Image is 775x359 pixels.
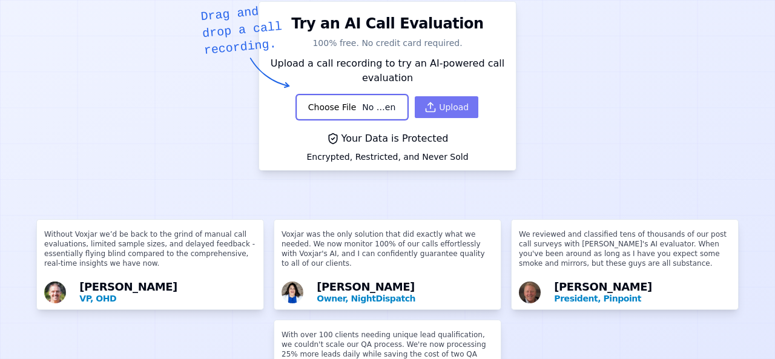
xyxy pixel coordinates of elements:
[317,282,493,305] div: [PERSON_NAME]
[306,151,468,163] div: Encrypted, Restricted, and Never Sold
[266,56,509,85] p: Upload a call recording to try an AI-powered call evaluation
[554,292,731,305] p: President, Pinpoint
[79,292,256,305] p: VP, OHD
[44,282,66,303] img: Avatar
[554,282,731,305] div: [PERSON_NAME]
[297,95,407,119] input: Upload a call recording
[317,292,493,305] p: Owner, NightDispatch
[415,96,478,118] button: Upload
[519,282,541,303] img: Avatar
[519,229,731,278] p: We reviewed and classified tens of thousands of our post call surveys with [PERSON_NAME]'s AI eva...
[306,131,468,146] div: Your Data is Protected
[44,229,256,278] p: Without Voxjar we’d be back to the grind of manual call evaluations, limited sample sizes, and de...
[266,37,509,49] p: 100% free. No credit card required.
[79,282,256,305] div: [PERSON_NAME]
[282,229,493,278] p: Voxjar was the only solution that did exactly what we needed. We now monitor 100% of our calls ef...
[291,14,483,33] h1: Try an AI Call Evaluation
[282,282,303,303] img: Avatar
